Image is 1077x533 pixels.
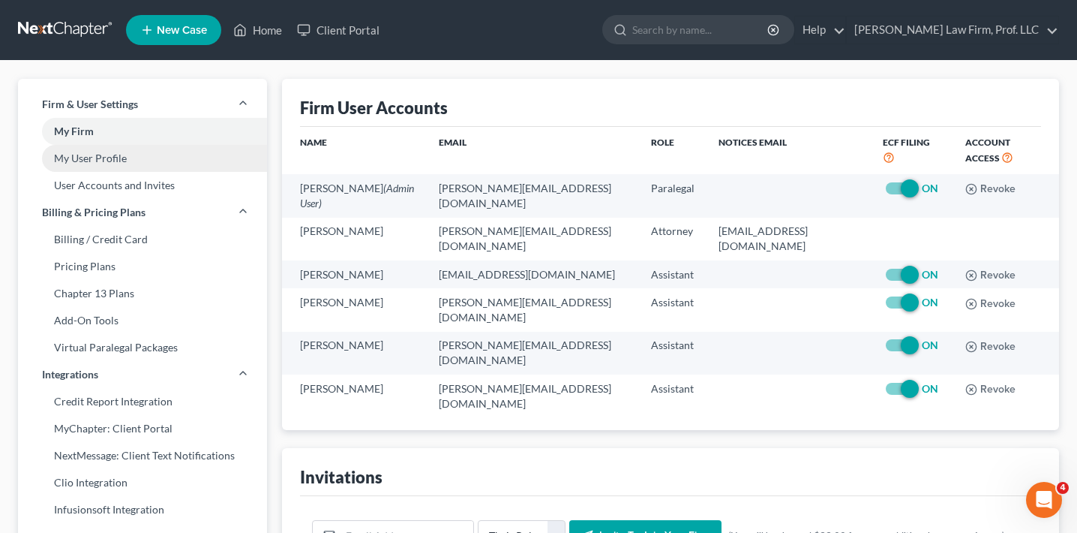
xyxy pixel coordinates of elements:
[795,17,845,44] a: Help
[18,280,267,307] a: Chapter 13 Plans
[18,334,267,361] a: Virtual Paralegal Packages
[965,270,1015,282] button: Revoke
[1057,482,1069,494] span: 4
[18,469,267,496] a: Clio Integration
[18,361,267,388] a: Integrations
[300,97,448,119] div: Firm User Accounts
[965,298,1015,310] button: Revoke
[282,174,427,217] td: [PERSON_NAME]
[706,127,870,174] th: Notices Email
[289,17,387,44] a: Client Portal
[1026,482,1062,518] iframe: Intercom live chat
[965,341,1015,353] button: Revoke
[18,226,267,253] a: Billing / Credit Card
[632,16,769,44] input: Search by name...
[427,288,639,331] td: [PERSON_NAME][EMAIL_ADDRESS][DOMAIN_NAME]
[651,339,694,351] span: Assistant
[427,332,639,375] td: [PERSON_NAME][EMAIL_ADDRESS][DOMAIN_NAME]
[847,17,1058,44] a: [PERSON_NAME] Law Firm, Prof. LLC
[922,339,938,351] strong: ON
[639,127,706,174] th: Role
[427,127,639,174] th: Email
[42,205,145,220] span: Billing & Pricing Plans
[427,174,639,217] td: [PERSON_NAME][EMAIL_ADDRESS][DOMAIN_NAME]
[922,296,938,309] strong: ON
[18,307,267,334] a: Add-On Tools
[427,218,639,260] td: [PERSON_NAME][EMAIL_ADDRESS][DOMAIN_NAME]
[18,442,267,469] a: NextMessage: Client Text Notifications
[651,268,694,281] span: Assistant
[300,182,414,209] span: (Admin User)
[922,382,938,395] strong: ON
[157,25,207,36] span: New Case
[42,367,98,382] span: Integrations
[282,288,427,331] td: [PERSON_NAME]
[42,97,138,112] span: Firm & User Settings
[18,118,267,145] a: My Firm
[922,268,938,281] strong: ON
[965,137,1010,164] span: Account Access
[651,224,693,237] span: Attorney
[282,375,427,417] td: [PERSON_NAME]
[300,466,382,488] div: Invitations
[18,172,267,199] a: User Accounts and Invites
[282,332,427,375] td: [PERSON_NAME]
[18,199,267,226] a: Billing & Pricing Plans
[651,182,694,194] span: Paralegal
[18,91,267,118] a: Firm & User Settings
[18,253,267,280] a: Pricing Plans
[651,382,694,395] span: Assistant
[18,415,267,442] a: MyChapter: Client Portal
[18,145,267,172] a: My User Profile
[226,17,289,44] a: Home
[883,137,930,148] span: ECF Filing
[651,296,694,309] span: Assistant
[18,496,267,523] a: Infusionsoft Integration
[282,218,427,260] td: [PERSON_NAME]
[706,218,870,260] td: [EMAIL_ADDRESS][DOMAIN_NAME]
[427,260,639,288] td: [EMAIL_ADDRESS][DOMAIN_NAME]
[282,260,427,288] td: [PERSON_NAME]
[965,183,1015,195] button: Revoke
[282,127,427,174] th: Name
[427,375,639,417] td: [PERSON_NAME][EMAIL_ADDRESS][DOMAIN_NAME]
[18,388,267,415] a: Credit Report Integration
[922,182,938,194] strong: ON
[965,384,1015,396] button: Revoke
